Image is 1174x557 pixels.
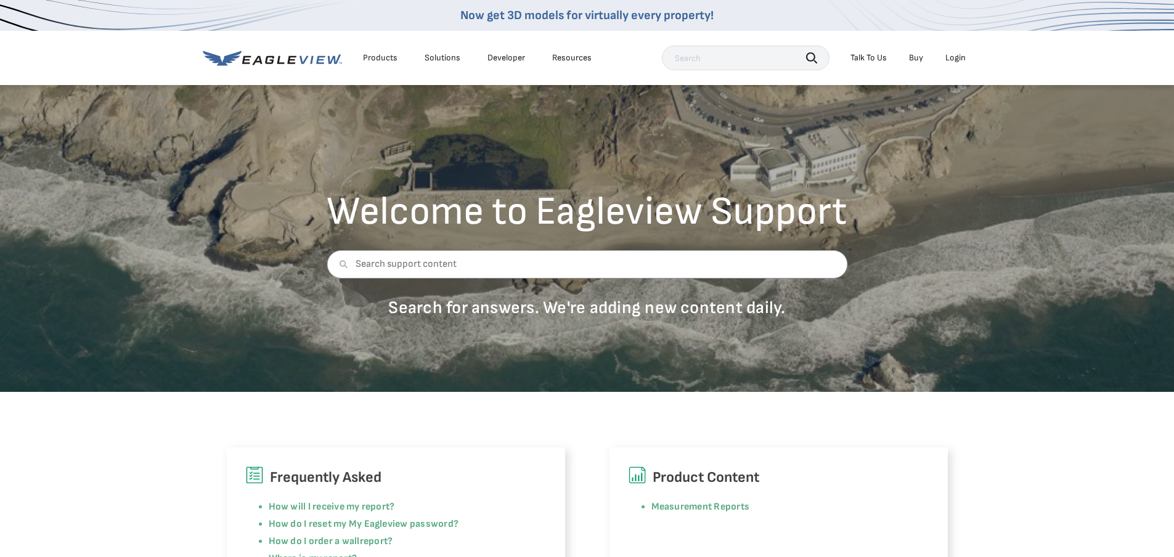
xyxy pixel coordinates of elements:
[628,466,929,489] h6: Product Content
[460,8,714,23] a: Now get 3D models for virtually every property!
[487,52,525,63] a: Developer
[269,518,459,530] a: How do I reset my My Eagleview password?
[909,52,923,63] a: Buy
[327,250,847,278] input: Search support content
[363,52,397,63] div: Products
[425,52,460,63] div: Solutions
[651,501,750,513] a: Measurement Reports
[269,535,360,547] a: How do I order a wall
[327,192,847,232] h2: Welcome to Eagleview Support
[945,52,966,63] div: Login
[388,535,393,547] a: ?
[269,501,395,513] a: How will I receive my report?
[850,52,887,63] div: Talk To Us
[327,297,847,319] p: Search for answers. We're adding new content daily.
[662,46,830,70] input: Search
[360,535,388,547] a: report
[552,52,592,63] div: Resources
[245,466,547,489] h6: Frequently Asked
